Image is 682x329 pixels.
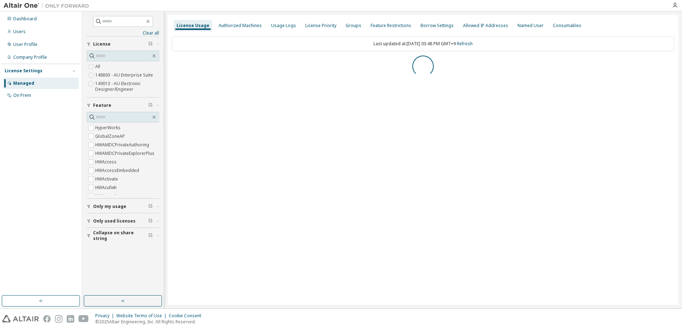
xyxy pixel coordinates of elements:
span: Clear filter [148,103,153,108]
button: License [87,36,159,52]
div: License Settings [5,68,42,74]
div: Usage Logs [271,23,296,28]
label: HWAcufwh [95,183,118,192]
span: Clear filter [148,204,153,209]
img: altair_logo.svg [2,315,39,323]
button: Feature [87,98,159,113]
div: Last updated at: [DATE] 03:48 PM GMT+9 [172,36,674,51]
label: HWAccess [95,158,118,166]
span: Clear filter [148,218,153,224]
span: Collapse on share string [93,230,148,241]
div: Cookie Consent [169,313,205,319]
div: Authorized Machines [219,23,262,28]
span: Only my usage [93,204,126,209]
div: Dashboard [13,16,37,22]
label: All [95,62,102,71]
span: Feature [93,103,111,108]
div: Feature Restrictions [371,23,411,28]
label: HWAMDCPrivateAuthoring [95,141,151,149]
span: License [93,41,111,47]
button: Collapse on share string [87,228,159,244]
div: Managed [13,80,34,86]
label: HWActivate [95,175,119,183]
span: Clear filter [148,41,153,47]
div: Borrow Settings [421,23,454,28]
p: © 2025 Altair Engineering, Inc. All Rights Reserved. [95,319,205,325]
span: Only used licenses [93,218,136,224]
button: Only my usage [87,199,159,214]
label: GlobalZoneAP [95,132,126,141]
div: Consumables [553,23,581,28]
div: User Profile [13,42,37,47]
img: Altair One [4,2,93,9]
a: Refresh [457,41,473,47]
label: HWAMDCPrivateExplorerPlus [95,149,156,158]
button: Only used licenses [87,213,159,229]
label: HyperWorks [95,124,122,132]
img: linkedin.svg [67,315,74,323]
div: Users [13,29,26,35]
div: Company Profile [13,54,47,60]
label: 149013 - AU Electronic Designer/Engineer [95,79,159,94]
img: instagram.svg [55,315,62,323]
div: Named User [518,23,544,28]
img: youtube.svg [78,315,89,323]
div: License Priority [305,23,336,28]
label: 148893 - AU Enterprise Suite [95,71,154,79]
div: Groups [346,23,361,28]
span: Clear filter [148,233,153,239]
div: License Usage [177,23,209,28]
img: facebook.svg [43,315,51,323]
a: Clear all [87,30,159,36]
div: Website Terms of Use [116,313,169,319]
div: Privacy [95,313,116,319]
label: HWAccessEmbedded [95,166,141,175]
label: HWAcusolve [95,192,122,200]
div: Allowed IP Addresses [463,23,508,28]
div: On Prem [13,93,31,98]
